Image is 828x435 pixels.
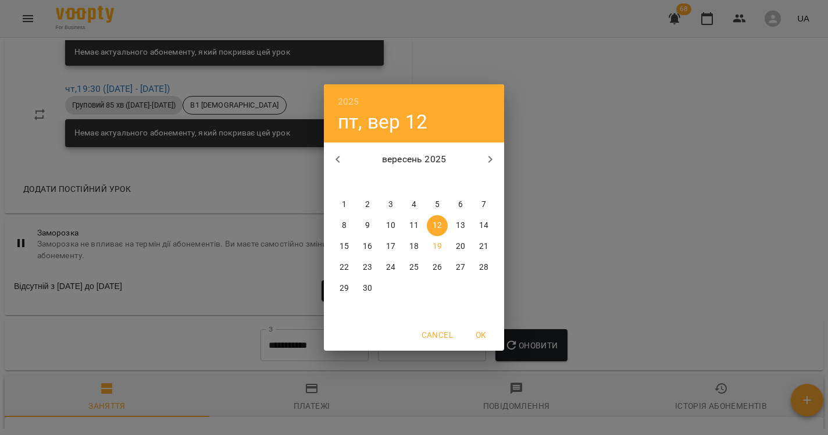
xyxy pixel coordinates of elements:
button: 20 [450,236,471,257]
button: Cancel [417,325,458,345]
p: 16 [363,241,372,252]
p: 20 [456,241,465,252]
span: сб [450,177,471,188]
button: 18 [404,236,424,257]
button: 5 [427,194,448,215]
button: 27 [450,257,471,278]
button: 7 [473,194,494,215]
p: 30 [363,283,372,294]
button: 23 [357,257,378,278]
p: 8 [342,220,347,231]
p: 12 [433,220,442,231]
p: 9 [365,220,370,231]
span: Cancel [422,328,453,342]
button: 9 [357,215,378,236]
button: 25 [404,257,424,278]
p: 2 [365,199,370,211]
p: 27 [456,262,465,273]
button: 4 [404,194,424,215]
span: нд [473,177,494,188]
span: OK [467,328,495,342]
button: 24 [380,257,401,278]
button: 19 [427,236,448,257]
button: 11 [404,215,424,236]
button: OK [462,325,499,345]
button: 16 [357,236,378,257]
p: 18 [409,241,419,252]
p: 24 [386,262,395,273]
button: 6 [450,194,471,215]
p: 13 [456,220,465,231]
button: 17 [380,236,401,257]
span: пт [427,177,448,188]
button: 28 [473,257,494,278]
span: ср [380,177,401,188]
button: 8 [334,215,355,236]
p: 4 [412,199,416,211]
p: 17 [386,241,395,252]
button: 12 [427,215,448,236]
span: чт [404,177,424,188]
button: 29 [334,278,355,299]
button: 3 [380,194,401,215]
p: 10 [386,220,395,231]
p: 14 [479,220,488,231]
button: пт, вер 12 [338,110,427,134]
p: 15 [340,241,349,252]
button: 21 [473,236,494,257]
button: 22 [334,257,355,278]
p: 6 [458,199,463,211]
span: вт [357,177,378,188]
button: 15 [334,236,355,257]
p: 26 [433,262,442,273]
button: 14 [473,215,494,236]
p: 5 [435,199,440,211]
button: 10 [380,215,401,236]
p: 11 [409,220,419,231]
p: 28 [479,262,488,273]
span: пн [334,177,355,188]
p: вересень 2025 [352,152,477,166]
p: 25 [409,262,419,273]
p: 23 [363,262,372,273]
p: 22 [340,262,349,273]
p: 3 [388,199,393,211]
button: 2 [357,194,378,215]
p: 29 [340,283,349,294]
p: 1 [342,199,347,211]
button: 2025 [338,94,359,110]
button: 30 [357,278,378,299]
button: 1 [334,194,355,215]
button: 13 [450,215,471,236]
button: 26 [427,257,448,278]
p: 21 [479,241,488,252]
p: 19 [433,241,442,252]
p: 7 [481,199,486,211]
